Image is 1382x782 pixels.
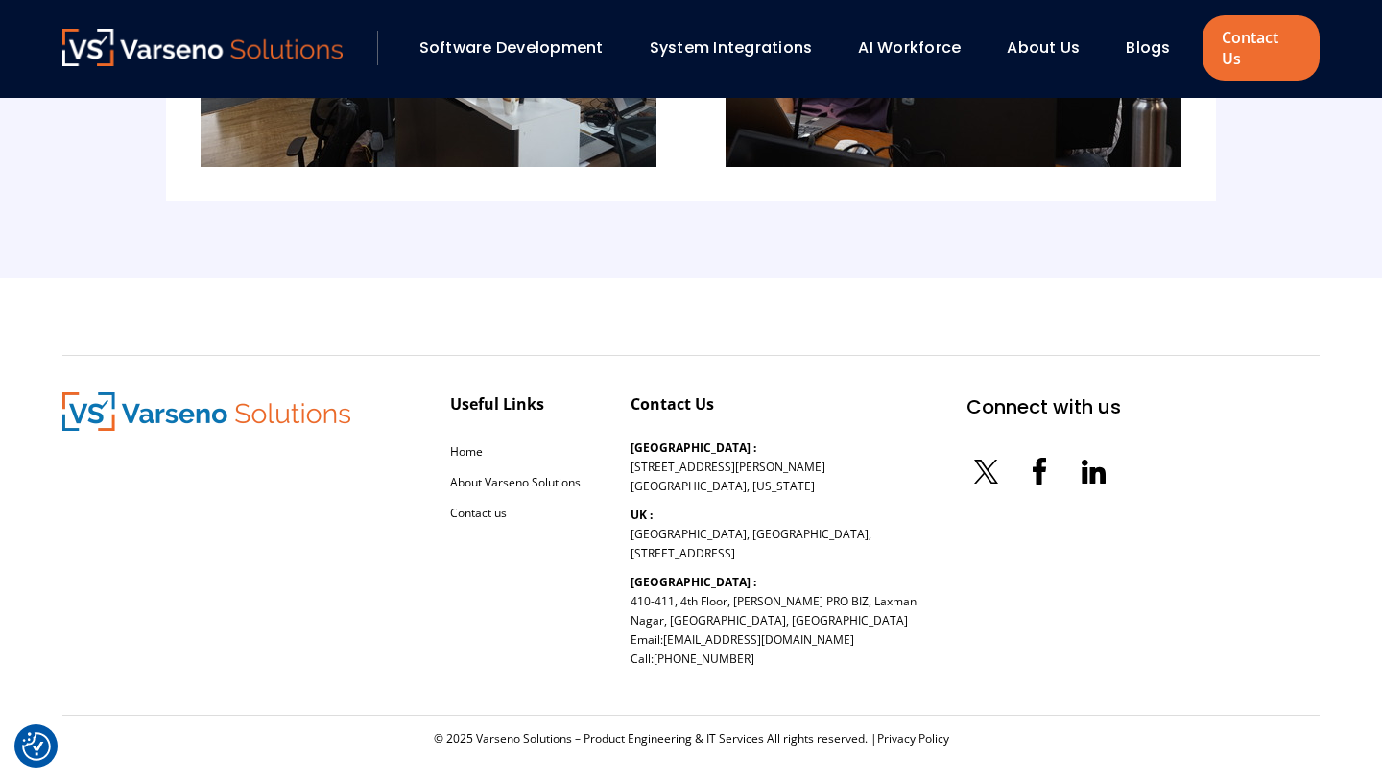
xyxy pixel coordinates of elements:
div: Contact Us [631,392,714,415]
a: [EMAIL_ADDRESS][DOMAIN_NAME] [663,631,854,648]
b: [GEOGRAPHIC_DATA] : [631,439,756,456]
div: AI Workforce [848,32,988,64]
div: About Us [997,32,1107,64]
a: [PHONE_NUMBER] [654,651,754,667]
a: Contact us [450,505,507,521]
a: Home [450,443,483,460]
p: [STREET_ADDRESS][PERSON_NAME] [GEOGRAPHIC_DATA], [US_STATE] [631,438,825,496]
div: © 2025 Varseno Solutions – Product Engineering & IT Services All rights reserved. | [62,731,1320,746]
div: Connect with us [966,392,1121,421]
div: Useful Links [450,392,544,415]
button: Cookie Settings [22,732,51,761]
img: Varseno Solutions – Product Engineering & IT Services [62,29,343,66]
p: [GEOGRAPHIC_DATA], [GEOGRAPHIC_DATA], [STREET_ADDRESS] [631,506,871,563]
a: AI Workforce [858,36,961,59]
a: System Integrations [650,36,813,59]
img: Varseno Solutions – Product Engineering & IT Services [62,392,350,431]
p: 410-411, 4th Floor, [PERSON_NAME] PRO BIZ, Laxman Nagar, [GEOGRAPHIC_DATA], [GEOGRAPHIC_DATA] Ema... [631,573,917,669]
a: Varseno Solutions – Product Engineering & IT Services [62,29,343,67]
a: About Varseno Solutions [450,474,581,490]
a: About Us [1007,36,1080,59]
b: UK : [631,507,653,523]
div: System Integrations [640,32,840,64]
div: Blogs [1116,32,1197,64]
a: Privacy Policy [877,730,949,746]
a: Software Development [419,36,604,59]
a: Blogs [1126,36,1170,59]
a: Contact Us [1203,15,1320,81]
img: Revisit consent button [22,732,51,761]
b: [GEOGRAPHIC_DATA] : [631,574,756,590]
div: Software Development [410,32,631,64]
